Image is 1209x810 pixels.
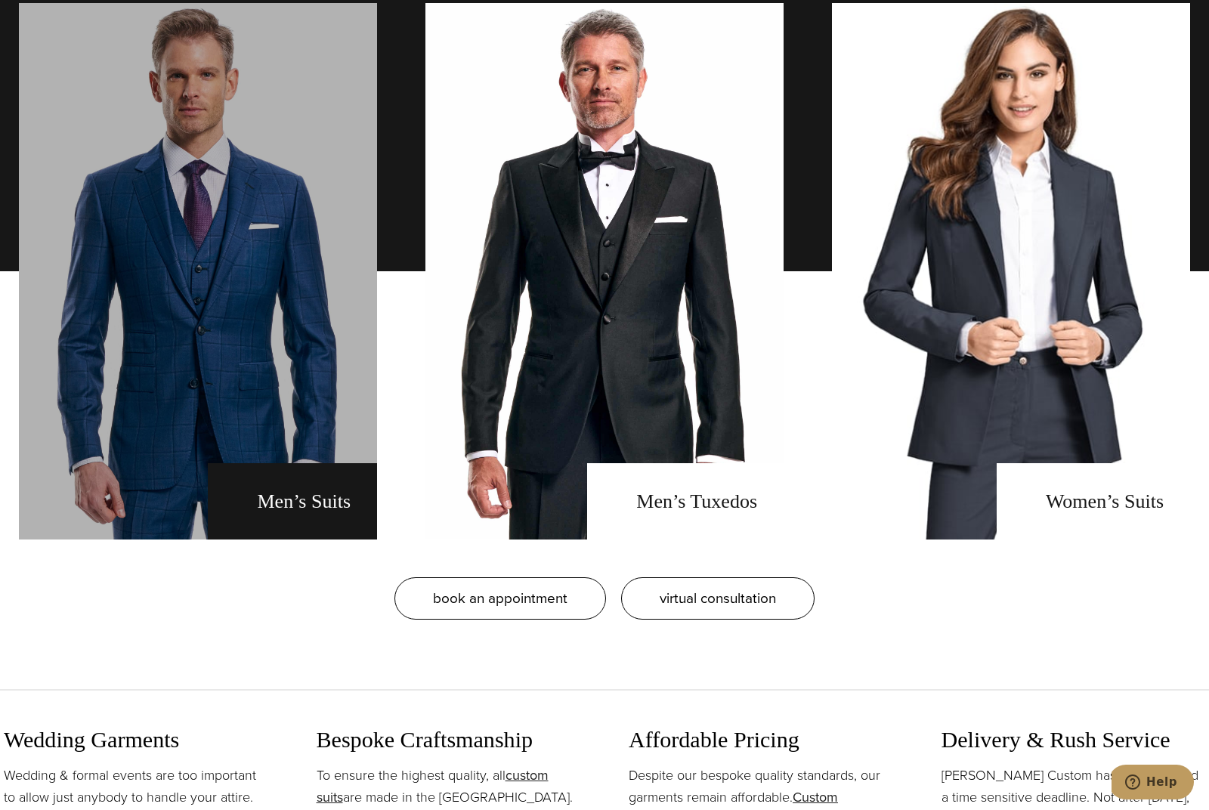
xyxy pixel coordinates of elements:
a: men's tuxedos [425,3,784,539]
iframe: Opens a widget where you can chat to one of our agents [1112,765,1194,802]
a: Women's Suits [832,3,1190,539]
a: men's suits [19,3,377,539]
h3: Bespoke Craftsmanship [317,726,581,753]
h3: Affordable Pricing [629,726,893,753]
span: virtual consultation [660,587,776,609]
h3: Wedding Garments [4,726,268,753]
h3: Delivery & Rush Service [942,726,1206,753]
a: virtual consultation [621,577,815,620]
span: book an appointment [433,587,567,609]
a: book an appointment [394,577,606,620]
